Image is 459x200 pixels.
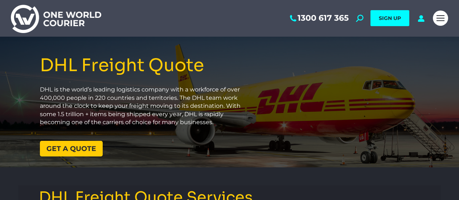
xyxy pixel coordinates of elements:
[370,10,409,26] a: SIGN UP
[46,145,96,152] span: Get a quote
[40,56,247,75] h1: DHL Freight Quote
[379,15,401,21] span: SIGN UP
[40,86,247,126] p: DHL is the world’s leading logistics company with a workforce of over 400,000 people in 220 count...
[433,11,448,26] a: Mobile menu icon
[11,4,101,33] img: One World Courier
[40,141,103,156] a: Get a quote
[288,13,349,23] a: 1300 617 365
